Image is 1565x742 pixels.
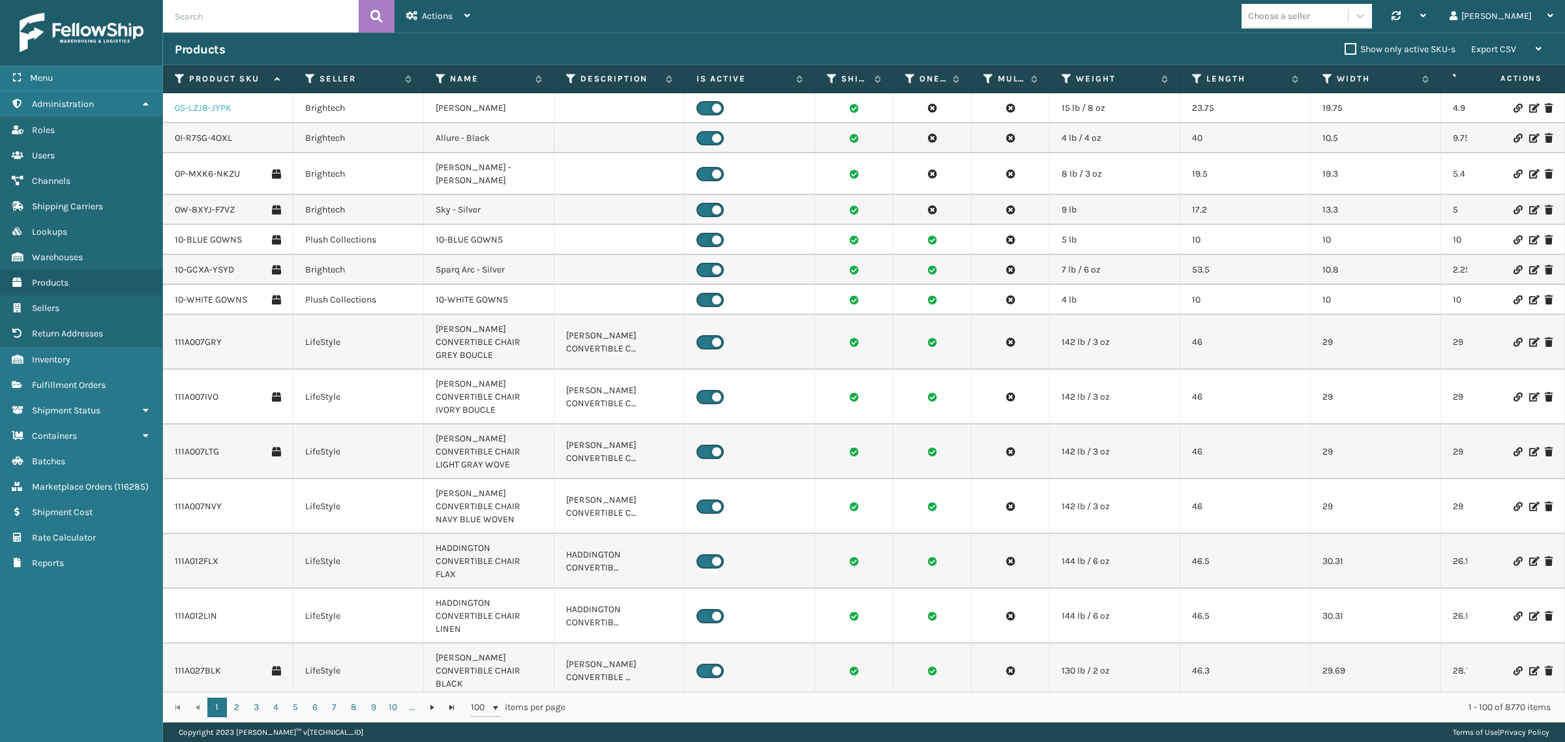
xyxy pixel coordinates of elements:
div: 1 - 100 of 8770 items [584,701,1551,714]
a: 7 [325,698,344,717]
i: Link Product [1513,295,1521,304]
td: 29 [1311,370,1441,424]
td: 13.3 [1311,195,1441,225]
span: Menu [30,72,53,83]
div: Choose a seller [1248,9,1310,23]
td: 46.5 [1180,589,1311,644]
span: Warehouses [32,252,83,263]
a: 3 [246,698,266,717]
td: 46 [1180,370,1311,424]
label: Product SKU [189,73,268,85]
a: Privacy Policy [1500,728,1549,737]
a: 2 [227,698,246,717]
i: Edit [1529,557,1537,566]
span: Go to the next page [427,702,438,713]
td: 144 lb / 6 oz [1050,589,1180,644]
span: Shipment Status [32,405,100,416]
i: Link Product [1513,447,1521,456]
a: 111A007NVY [175,500,222,513]
i: Delete [1545,557,1553,566]
a: 0W-8XYJ-F7VZ [175,203,235,216]
a: 5 [286,698,305,717]
label: Seller [320,73,398,85]
a: 9 [364,698,383,717]
td: 46.3 [1180,644,1311,698]
td: HADDINGTON CONVERTIBLE CHAIR LINEN [424,589,554,644]
label: Is Active [696,73,790,85]
a: Go to the next page [423,698,442,717]
td: 10-WHITE GOWNS [424,285,554,315]
td: 4 lb / 4 oz [1050,123,1180,153]
a: ... [403,698,423,717]
i: Edit [1529,265,1537,275]
td: 29 [1311,479,1441,534]
span: Lookups [32,226,67,237]
td: [PERSON_NAME] CONVERTIBLE CHAIR LIGHT GRAY WOVE [424,424,554,479]
td: TINSLEY CONVERTIBLE CHAIR BLACK [554,644,685,698]
td: 23.75 [1180,93,1311,123]
span: Sellers [32,303,59,314]
a: 111A007IVO [175,391,218,404]
td: [PERSON_NAME] CONVERTIBLE CHAIR IVORY BOUCLE [424,370,554,424]
i: Link Product [1513,134,1521,143]
a: 111A007LTG [175,445,219,458]
td: 19.3 [1311,153,1441,195]
i: Edit [1529,134,1537,143]
td: [PERSON_NAME] - [PERSON_NAME] [424,153,554,195]
td: 142 lb / 3 oz [1050,370,1180,424]
td: 10 [1311,285,1441,315]
td: Brightech [293,255,424,285]
td: Brightech [293,153,424,195]
i: Delete [1545,205,1553,215]
td: 53.5 [1180,255,1311,285]
td: 10 [1311,225,1441,255]
td: LifeStyle [293,315,424,370]
i: Edit [1529,295,1537,304]
i: Link Product [1513,205,1521,215]
td: 144 lb / 6 oz [1050,534,1180,589]
a: 111A027BLK [175,664,221,677]
i: Link Product [1513,612,1521,621]
label: Length [1206,73,1285,85]
i: Edit [1529,338,1537,347]
a: 10 [383,698,403,717]
span: Actions [422,10,453,22]
span: Users [32,150,55,161]
span: ( 116285 ) [114,481,149,492]
i: Edit [1529,205,1537,215]
p: Copyright 2023 [PERSON_NAME]™ v [TECHNICAL_ID] [179,722,363,742]
i: Edit [1529,393,1537,402]
td: 30.31 [1311,534,1441,589]
label: Shippable [841,73,868,85]
label: Multi Packaged [998,73,1024,85]
span: Containers [32,430,77,441]
div: | [1453,722,1549,742]
td: LifeStyle [293,644,424,698]
td: 4 lb [1050,285,1180,315]
i: Link Product [1513,666,1521,675]
td: Allure - Black [424,123,554,153]
td: 142 lb / 3 oz [1050,315,1180,370]
i: Edit [1529,104,1537,113]
td: LifeStyle [293,424,424,479]
i: Delete [1545,666,1553,675]
td: CONLEY CONVERTIBLE CHAIR IVORY BOUCLE [554,370,685,424]
td: 40 [1180,123,1311,153]
td: 7 lb / 6 oz [1050,255,1180,285]
i: Delete [1545,104,1553,113]
span: items per page [471,698,566,717]
label: Weight [1076,73,1155,85]
a: 8 [344,698,364,717]
td: HADDINGTON CONVERTIBLE CHAIR LINEN [554,589,685,644]
td: Brightech [293,123,424,153]
td: 142 lb / 3 oz [1050,479,1180,534]
span: Export CSV [1471,44,1516,55]
i: Delete [1545,265,1553,275]
span: Administration [32,98,94,110]
i: Link Product [1513,170,1521,179]
td: [PERSON_NAME] CONVERTIBLE CHAIR NAVY BLUE WOVEN [424,479,554,534]
a: 111A012LIN [175,610,217,623]
span: Shipping Carriers [32,201,103,212]
td: 46 [1180,424,1311,479]
span: Marketplace Orders [32,481,112,492]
